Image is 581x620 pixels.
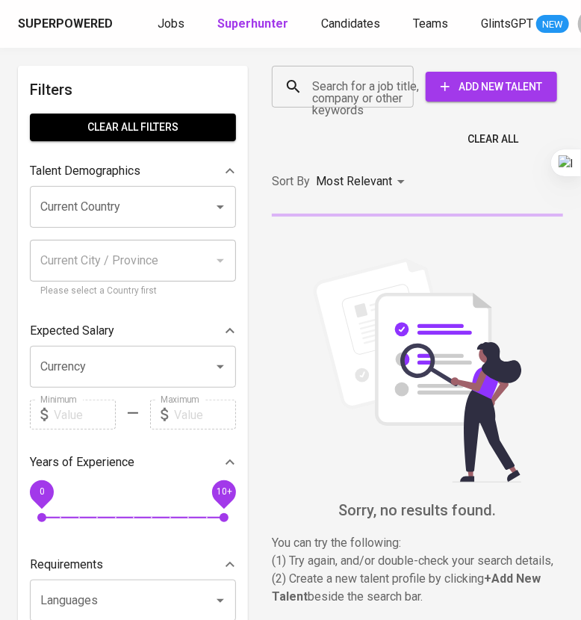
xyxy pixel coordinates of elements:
[30,447,236,477] div: Years of Experience
[30,114,236,141] button: Clear All filters
[413,15,451,34] a: Teams
[438,78,545,96] span: Add New Talent
[321,15,383,34] a: Candidates
[30,162,140,180] p: Talent Demographics
[536,17,569,32] span: NEW
[481,15,569,34] a: GlintsGPT NEW
[30,78,236,102] h6: Filters
[272,498,563,522] h6: Sorry, no results found.
[272,570,563,606] p: (2) Create a new talent profile by clicking beside the search bar.
[210,356,231,377] button: Open
[174,400,236,430] input: Value
[272,534,563,552] p: You can try the following :
[158,16,184,31] span: Jobs
[210,196,231,217] button: Open
[54,400,116,430] input: Value
[321,16,380,31] span: Candidates
[40,284,226,299] p: Please select a Country first
[158,15,187,34] a: Jobs
[210,590,231,611] button: Open
[305,258,529,483] img: file_searching.svg
[316,168,410,196] div: Most Relevant
[272,552,563,570] p: (1) Try again, and/or double-check your search details,
[217,16,288,31] b: Superhunter
[467,130,518,149] span: Clear All
[272,173,310,190] p: Sort By
[217,15,291,34] a: Superhunter
[426,72,557,102] button: Add New Talent
[30,453,134,471] p: Years of Experience
[30,550,236,580] div: Requirements
[316,173,392,190] p: Most Relevant
[272,571,541,604] b: + Add New Talent
[30,316,236,346] div: Expected Salary
[481,16,533,31] span: GlintsGPT
[216,487,232,497] span: 10+
[30,556,103,574] p: Requirements
[42,118,224,137] span: Clear All filters
[39,487,44,497] span: 0
[18,16,116,33] a: Superpowered
[30,156,236,186] div: Talent Demographics
[30,322,114,340] p: Expected Salary
[462,125,524,153] button: Clear All
[18,16,113,33] div: Superpowered
[413,16,448,31] span: Teams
